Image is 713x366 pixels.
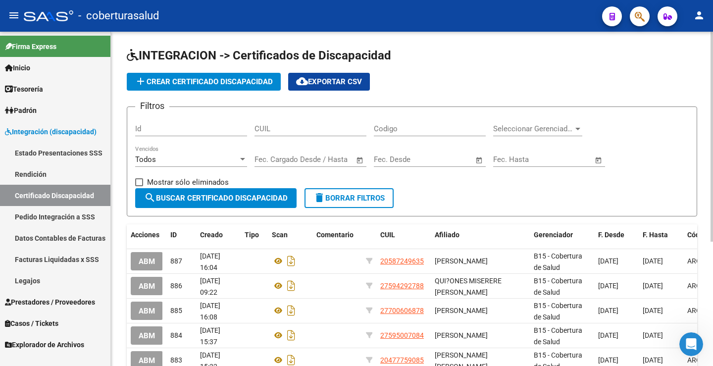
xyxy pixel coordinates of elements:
[200,252,220,271] span: [DATE] 16:04
[170,282,182,290] span: 886
[285,278,298,294] i: Descargar documento
[127,224,166,246] datatable-header-cell: Acciones
[170,331,182,339] span: 884
[139,307,155,315] span: ABM
[139,331,155,340] span: ABM
[296,75,308,87] mat-icon: cloud_download
[380,356,424,364] span: 20477759085
[170,356,182,364] span: 883
[693,9,705,21] mat-icon: person
[598,356,618,364] span: [DATE]
[200,326,220,346] span: [DATE] 15:37
[598,282,618,290] span: [DATE]
[313,194,385,203] span: Borrar Filtros
[380,257,424,265] span: 20587249635
[687,231,710,239] span: Código
[8,9,20,21] mat-icon: menu
[305,188,394,208] button: Borrar Filtros
[5,318,58,329] span: Casos / Tickets
[355,155,366,166] button: Open calendar
[534,277,582,296] span: B15 - Cobertura de Salud
[313,192,325,204] mat-icon: delete
[435,277,502,296] span: QUI?ONES MISERERE [PERSON_NAME]
[542,155,590,164] input: Fecha fin
[316,231,354,239] span: Comentario
[493,124,573,133] span: Seleccionar Gerenciador
[245,231,259,239] span: Tipo
[598,307,618,314] span: [DATE]
[288,73,370,91] button: Exportar CSV
[5,297,95,308] span: Prestadores / Proveedores
[170,257,182,265] span: 887
[200,302,220,321] span: [DATE] 16:08
[272,231,288,239] span: Scan
[598,231,624,239] span: F. Desde
[643,282,663,290] span: [DATE]
[534,252,582,271] span: B15 - Cobertura de Salud
[435,257,488,265] span: [PERSON_NAME]
[5,62,30,73] span: Inicio
[135,99,169,113] h3: Filtros
[593,155,605,166] button: Open calendar
[285,253,298,269] i: Descargar documento
[127,49,391,62] span: INTEGRACION -> Certificados de Discapacidad
[493,155,533,164] input: Fecha inicio
[431,224,530,246] datatable-header-cell: Afiliado
[374,155,414,164] input: Fecha inicio
[127,73,281,91] button: Crear Certificado Discapacidad
[380,307,424,314] span: 27700606878
[5,126,97,137] span: Integración (discapacidad)
[534,231,573,239] span: Gerenciador
[423,155,471,164] input: Fecha fin
[5,105,37,116] span: Padrón
[139,356,155,365] span: ABM
[131,231,159,239] span: Acciones
[435,331,488,339] span: [PERSON_NAME]
[78,5,159,27] span: - coberturasalud
[200,277,220,296] span: [DATE] 09:22
[147,176,229,188] span: Mostrar sólo eliminados
[5,84,43,95] span: Tesorería
[131,302,163,320] button: ABM
[135,77,273,86] span: Crear Certificado Discapacidad
[435,307,488,314] span: [PERSON_NAME]
[285,327,298,343] i: Descargar documento
[643,257,663,265] span: [DATE]
[5,339,84,350] span: Explorador de Archivos
[255,155,295,164] input: Fecha inicio
[144,194,288,203] span: Buscar Certificado Discapacidad
[5,41,56,52] span: Firma Express
[285,303,298,318] i: Descargar documento
[474,155,485,166] button: Open calendar
[139,282,155,291] span: ABM
[170,307,182,314] span: 885
[643,231,668,239] span: F. Hasta
[643,356,663,364] span: [DATE]
[679,332,703,356] iframe: Intercom live chat
[200,231,223,239] span: Creado
[639,224,683,246] datatable-header-cell: F. Hasta
[241,224,268,246] datatable-header-cell: Tipo
[131,326,163,345] button: ABM
[135,188,297,208] button: Buscar Certificado Discapacidad
[268,224,312,246] datatable-header-cell: Scan
[534,326,582,346] span: B15 - Cobertura de Salud
[131,277,163,295] button: ABM
[304,155,352,164] input: Fecha fin
[139,257,155,266] span: ABM
[643,307,663,314] span: [DATE]
[296,77,362,86] span: Exportar CSV
[534,302,582,321] span: B15 - Cobertura de Salud
[530,224,594,246] datatable-header-cell: Gerenciador
[380,231,395,239] span: CUIL
[135,75,147,87] mat-icon: add
[643,331,663,339] span: [DATE]
[380,282,424,290] span: 27594292788
[598,331,618,339] span: [DATE]
[196,224,241,246] datatable-header-cell: Creado
[594,224,639,246] datatable-header-cell: F. Desde
[312,224,362,246] datatable-header-cell: Comentario
[598,257,618,265] span: [DATE]
[376,224,431,246] datatable-header-cell: CUIL
[380,331,424,339] span: 27595007084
